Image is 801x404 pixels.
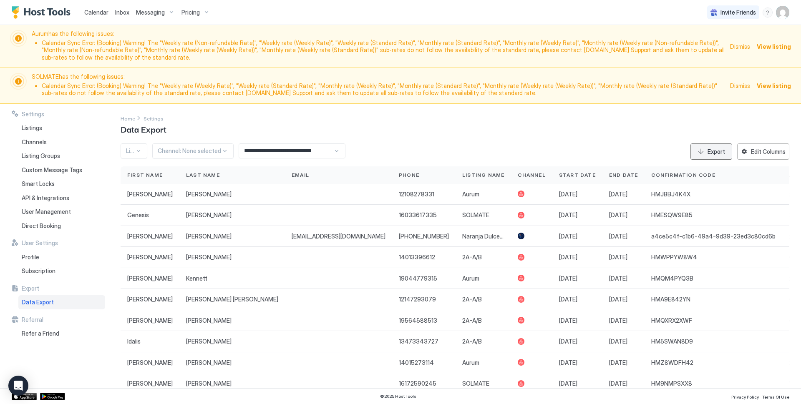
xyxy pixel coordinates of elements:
[609,296,627,303] span: [DATE]
[18,149,105,163] a: Listing Groups
[518,171,545,179] span: Channel
[399,296,436,303] span: 12147293079
[462,253,482,261] span: 2A-A/B
[651,191,690,198] span: HMJBBJ4K4X
[462,211,489,219] span: SOLMATE
[651,211,693,219] span: HMESQW9E85
[559,359,577,366] span: [DATE]
[651,253,697,261] span: HMWPPYW8W4
[22,285,39,292] span: Export
[115,9,129,16] span: Inbox
[751,147,786,156] div: Edit Columns
[609,211,627,219] span: [DATE]
[731,394,759,399] span: Privacy Policy
[22,166,82,174] span: Custom Message Tags
[127,211,149,219] span: Genesis
[127,380,173,387] span: [PERSON_NAME]
[144,114,164,123] a: Settings
[22,138,47,146] span: Channels
[121,123,166,135] span: Data Export
[399,233,449,240] span: [PHONE_NUMBER]
[609,317,627,324] span: [DATE]
[399,338,438,345] span: 13473343727
[186,171,220,179] span: Last Name
[18,295,105,309] a: Data Export
[121,114,135,123] a: Home
[127,317,173,324] span: [PERSON_NAME]
[22,194,69,202] span: API & Integrations
[462,191,479,198] span: Aurum
[18,264,105,278] a: Subscription
[609,191,627,198] span: [DATE]
[651,317,692,324] span: HMQXRX2XWF
[720,9,756,16] span: Invite Friends
[730,42,750,51] div: Dismiss
[186,191,232,198] span: [PERSON_NAME]
[609,253,627,261] span: [DATE]
[651,338,693,345] span: HM5SWAN8D9
[127,171,163,179] span: First Name
[559,191,577,198] span: [DATE]
[462,317,482,324] span: 2A-A/B
[22,267,55,275] span: Subscription
[121,115,135,122] span: Home
[22,222,61,230] span: Direct Booking
[84,9,108,16] span: Calendar
[186,211,232,219] span: [PERSON_NAME]
[127,191,173,198] span: [PERSON_NAME]
[399,211,437,219] span: 16033617335
[127,233,173,240] span: [PERSON_NAME]
[559,211,577,219] span: [DATE]
[42,39,725,61] li: Calendar Sync Error: (Booking) Warning! The "Weekly rate (Non-refundable Rate)", "Weekly rate (We...
[18,326,105,341] a: Refer a Friend
[762,394,789,399] span: Terms Of Use
[609,380,627,387] span: [DATE]
[8,376,28,396] div: Open Intercom Messenger
[186,380,232,387] span: [PERSON_NAME]
[399,275,437,282] span: 19044779315
[399,380,436,387] span: 16172590245
[127,359,173,366] span: [PERSON_NAME]
[757,81,791,90] div: View listing
[559,171,596,179] span: Start Date
[127,275,173,282] span: [PERSON_NAME]
[22,239,58,247] span: User Settings
[462,296,482,303] span: 2A-A/B
[399,359,434,366] span: 14015273114
[559,317,577,324] span: [DATE]
[40,393,65,400] a: Google Play Store
[399,317,437,324] span: 19564588513
[144,114,164,123] div: Breadcrumb
[12,393,37,400] a: App Store
[462,359,479,366] span: Aurum
[292,233,385,240] span: [EMAIL_ADDRESS][DOMAIN_NAME]
[757,42,791,51] span: View listing
[559,296,577,303] span: [DATE]
[399,191,434,198] span: 12108278331
[12,6,74,19] div: Host Tools Logo
[737,143,789,160] button: Edit Columns
[731,392,759,401] a: Privacy Policy
[399,253,435,261] span: 14013396612
[186,253,232,261] span: [PERSON_NAME]
[730,81,750,90] div: Dismiss
[789,275,792,282] span: 2
[127,338,141,345] span: Idalis
[789,211,792,219] span: 2
[609,338,627,345] span: [DATE]
[789,296,793,303] span: 6
[776,6,789,19] div: User profile
[651,359,693,366] span: HMZ8WDFH42
[18,250,105,264] a: Profile
[22,208,71,216] span: User Management
[22,152,60,160] span: Listing Groups
[32,30,725,63] span: Aurum has the following issues:
[763,8,773,18] div: menu
[18,163,105,177] a: Custom Message Tags
[22,253,39,261] span: Profile
[559,253,577,261] span: [DATE]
